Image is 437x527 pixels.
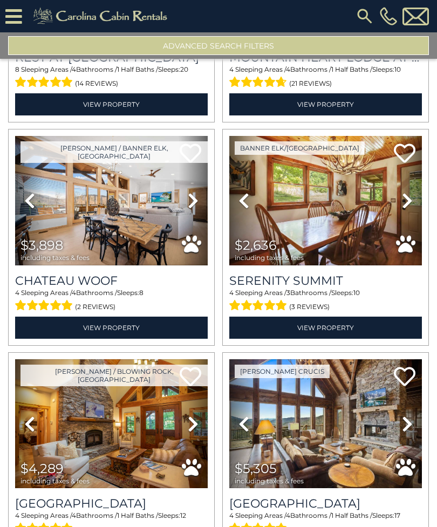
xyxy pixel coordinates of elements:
span: 17 [394,511,400,519]
span: 1 Half Baths / [117,65,158,73]
h3: Mountain Song Lodge [15,496,208,511]
div: Sleeping Areas / Bathrooms / Sleeps: [229,65,422,91]
a: Banner Elk/[GEOGRAPHIC_DATA] [235,141,365,155]
a: [GEOGRAPHIC_DATA] [15,496,208,511]
img: thumbnail_167987680.jpeg [15,136,208,265]
span: 4 [229,65,234,73]
span: 3 [286,289,290,297]
a: [PERSON_NAME] / Blowing Rock, [GEOGRAPHIC_DATA] [21,365,208,386]
div: Sleeping Areas / Bathrooms / Sleeps: [229,288,422,314]
span: 4 [229,289,234,297]
span: 1 Half Baths / [331,65,372,73]
span: 4 [72,511,76,519]
a: Add to favorites [394,142,415,166]
a: Serenity Summit [229,273,422,288]
span: including taxes & fees [21,477,90,484]
span: 1 Half Baths / [117,511,158,519]
a: Chateau Woof [15,273,208,288]
img: search-regular.svg [355,6,374,26]
span: 10 [353,289,360,297]
span: including taxes & fees [21,254,90,261]
span: 8 [139,289,144,297]
span: $3,898 [21,237,63,253]
img: thumbnail_167191062.jpeg [229,136,422,265]
span: including taxes & fees [235,254,304,261]
a: [PERSON_NAME] Crucis [235,365,330,378]
a: View Property [229,93,422,115]
span: 4 [286,65,290,73]
span: including taxes & fees [235,477,304,484]
span: 20 [180,65,188,73]
span: 1 Half Baths / [331,511,372,519]
span: 4 [286,511,290,519]
h3: Cucumber Tree Lodge [229,496,422,511]
span: (3 reviews) [289,300,330,314]
span: 8 [15,65,19,73]
span: (2 reviews) [75,300,115,314]
a: View Property [15,317,208,339]
span: 12 [180,511,186,519]
a: Add to favorites [394,366,415,389]
span: 4 [15,511,19,519]
div: Sleeping Areas / Bathrooms / Sleeps: [15,288,208,314]
span: 4 [15,289,19,297]
div: Sleeping Areas / Bathrooms / Sleeps: [15,65,208,91]
img: Khaki-logo.png [28,5,176,27]
span: (14 reviews) [75,77,118,91]
img: thumbnail_163270761.jpeg [229,359,422,488]
a: [PERSON_NAME] / Banner Elk, [GEOGRAPHIC_DATA] [21,141,208,163]
span: (21 reviews) [289,77,332,91]
button: Advanced Search Filters [8,36,429,55]
span: $5,305 [235,461,277,476]
span: $2,636 [235,237,277,253]
img: thumbnail_163269168.jpeg [15,359,208,488]
span: 4 [229,511,234,519]
a: View Property [15,93,208,115]
a: [PHONE_NUMBER] [377,7,400,25]
span: 10 [394,65,401,73]
a: [GEOGRAPHIC_DATA] [229,496,422,511]
span: 4 [72,65,76,73]
a: View Property [229,317,422,339]
span: $4,289 [21,461,64,476]
span: 4 [72,289,76,297]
